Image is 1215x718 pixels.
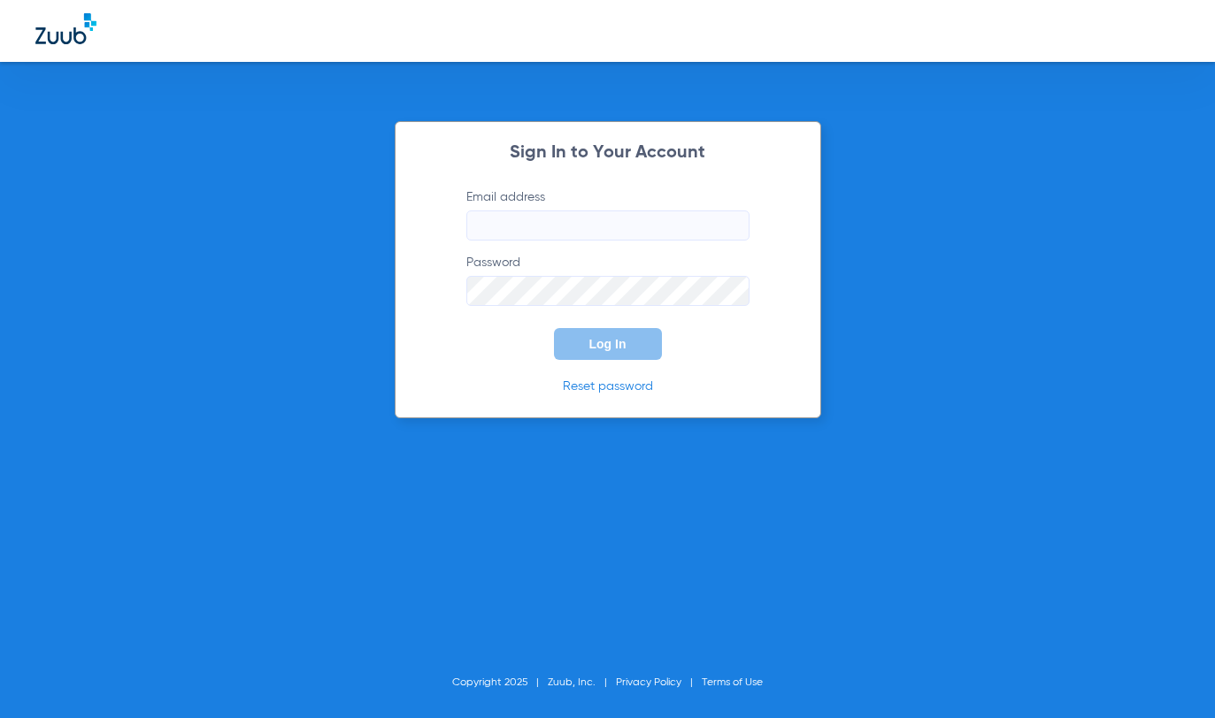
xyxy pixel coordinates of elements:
[35,13,96,44] img: Zuub Logo
[466,276,750,306] input: Password
[466,254,750,306] label: Password
[589,337,627,351] span: Log In
[554,328,662,360] button: Log In
[616,677,681,688] a: Privacy Policy
[563,380,653,393] a: Reset password
[452,674,548,691] li: Copyright 2025
[548,674,616,691] li: Zuub, Inc.
[702,677,763,688] a: Terms of Use
[466,188,750,241] label: Email address
[466,210,750,241] input: Email address
[440,144,776,162] h2: Sign In to Your Account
